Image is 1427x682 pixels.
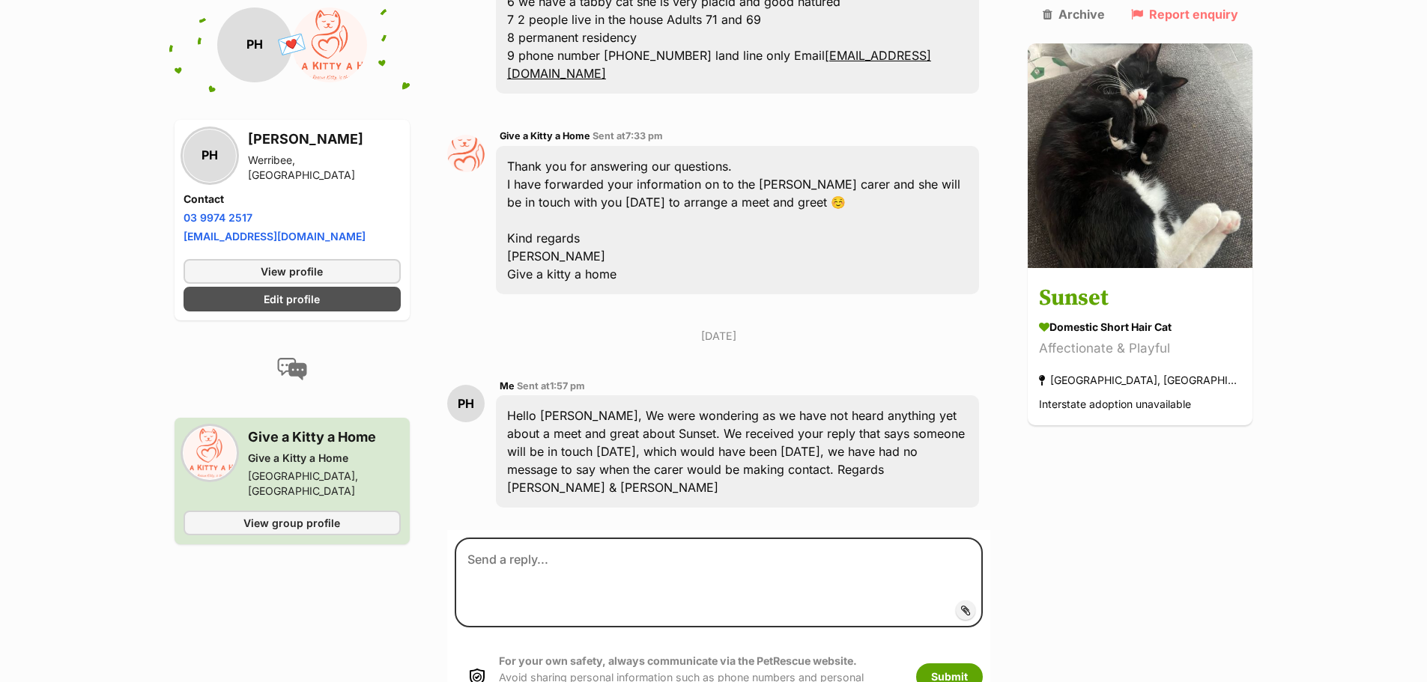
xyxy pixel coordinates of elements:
[500,380,515,392] span: Me
[184,230,366,243] a: [EMAIL_ADDRESS][DOMAIN_NAME]
[593,130,663,141] span: Sent at
[248,451,401,466] div: Give a Kitty a Home
[1039,398,1191,411] span: Interstate adoption unavailable
[496,146,980,294] div: Thank you for answering our questions. I have forwarded your information on to the [PERSON_NAME] ...
[261,264,323,279] span: View profile
[1039,320,1241,335] div: Domestic Short Hair Cat
[1028,43,1252,268] img: Sunset
[517,380,585,392] span: Sent at
[550,380,585,392] span: 1:57 pm
[243,515,340,531] span: View group profile
[1131,7,1238,21] a: Report enquiry
[217,7,292,82] div: PH
[275,29,309,61] span: 💌
[248,153,401,183] div: Werribee, [GEOGRAPHIC_DATA]
[1043,7,1105,21] a: Archive
[1039,282,1241,316] h3: Sunset
[277,358,307,380] img: conversation-icon-4a6f8262b818ee0b60e3300018af0b2d0b884aa5de6e9bcb8d3d4eeb1a70a7c4.svg
[499,654,857,667] strong: For your own safety, always communicate via the PetRescue website.
[248,469,401,499] div: [GEOGRAPHIC_DATA], [GEOGRAPHIC_DATA]
[447,328,991,344] p: [DATE]
[500,130,590,141] span: Give a Kitty a Home
[184,211,252,224] a: 03 9974 2517
[184,259,401,284] a: View profile
[496,395,980,508] div: Hello [PERSON_NAME], We were wondering as we have not heard anything yet about a meet and great a...
[248,427,401,448] h3: Give a Kitty a Home
[248,129,401,150] h3: [PERSON_NAME]
[1028,271,1252,426] a: Sunset Domestic Short Hair Cat Affectionate & Playful [GEOGRAPHIC_DATA], [GEOGRAPHIC_DATA] Inters...
[184,192,401,207] h4: Contact
[184,287,401,311] a: Edit profile
[184,511,401,535] a: View group profile
[184,427,236,479] img: Give a Kitty a Home profile pic
[184,130,236,182] div: PH
[264,291,320,307] span: Edit profile
[447,135,485,172] img: Give a Kitty a Home profile pic
[447,385,485,422] div: PH
[1039,371,1241,391] div: [GEOGRAPHIC_DATA], [GEOGRAPHIC_DATA]
[1039,339,1241,359] div: Affectionate & Playful
[625,130,663,141] span: 7:33 pm
[292,7,367,82] img: Give a Kitty a Home profile pic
